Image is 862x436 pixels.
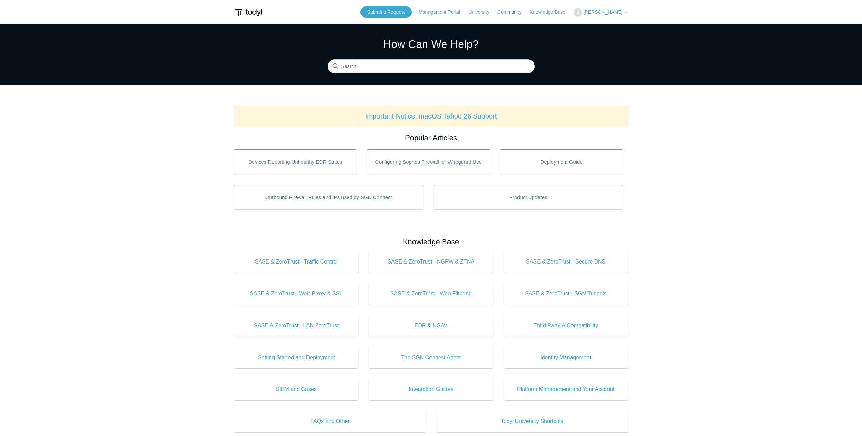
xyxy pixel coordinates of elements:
[369,315,493,337] a: EDR & NGAV
[530,8,572,16] a: Knowledge Base
[234,149,357,174] a: Devices Reporting Unhealthy EDR States
[328,60,535,73] input: Search
[514,258,618,266] span: SASE & ZeroTrust - Secure DNS
[369,347,493,368] a: The SGN Connect Agent
[244,322,349,330] span: SASE & ZeroTrust - LAN ZeroTrust
[234,283,359,305] a: SASE & ZeroTrust - Web Proxy & SSL
[583,9,622,15] span: [PERSON_NAME]
[365,112,497,120] a: Important Notice: macOS Tahoe 26 Support
[419,8,467,16] a: Management Portal
[504,347,628,368] a: Identity Management
[234,315,359,337] a: SASE & ZeroTrust - LAN ZeroTrust
[234,411,426,432] a: FAQs and Other
[369,283,493,305] a: SASE & ZeroTrust - Web Filtering
[234,6,263,19] img: Todyl Support Center Help Center home page
[234,185,424,209] a: Outbound Firewall Rules and IPs used by SGN Connect
[244,353,349,362] span: Getting Started and Deployment
[244,417,416,425] span: FAQs and Other
[504,283,628,305] a: SASE & ZeroTrust - SGN Tunnels
[379,353,483,362] span: The SGN Connect Agent
[446,417,618,425] span: Todyl University Shortcuts
[234,251,359,273] a: SASE & ZeroTrust - Traffic Control
[234,347,359,368] a: Getting Started and Deployment
[436,411,628,432] a: Todyl University Shortcuts
[504,251,628,273] a: SASE & ZeroTrust - Secure DNS
[514,290,618,298] span: SASE & ZeroTrust - SGN Tunnels
[379,385,483,394] span: Integration Guides
[434,185,623,209] a: Product Updates
[379,258,483,266] span: SASE & ZeroTrust - NGFW & ZTNA
[574,8,628,17] button: [PERSON_NAME]
[514,385,618,394] span: Platform Management and Your Account
[369,251,493,273] a: SASE & ZeroTrust - NGFW & ZTNA
[234,379,359,400] a: SIEM and Cases
[367,149,490,174] a: Configuring Sophos Firewall for Wireguard Use
[234,132,628,143] h2: Popular Articles
[379,290,483,298] span: SASE & ZeroTrust - Web Filtering
[497,8,528,16] a: Community
[468,8,496,16] a: University
[244,290,349,298] span: SASE & ZeroTrust - Web Proxy & SSL
[504,379,628,400] a: Platform Management and Your Account
[360,6,412,18] a: Submit a Request
[504,315,628,337] a: Third Party & Compatibility
[379,322,483,330] span: EDR & NGAV
[514,322,618,330] span: Third Party & Compatibility
[514,353,618,362] span: Identity Management
[244,258,349,266] span: SASE & ZeroTrust - Traffic Control
[500,149,623,174] a: Deployment Guide
[244,385,349,394] span: SIEM and Cases
[328,36,535,52] h1: How Can We Help?
[369,379,493,400] a: Integration Guides
[234,236,628,248] h2: Knowledge Base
